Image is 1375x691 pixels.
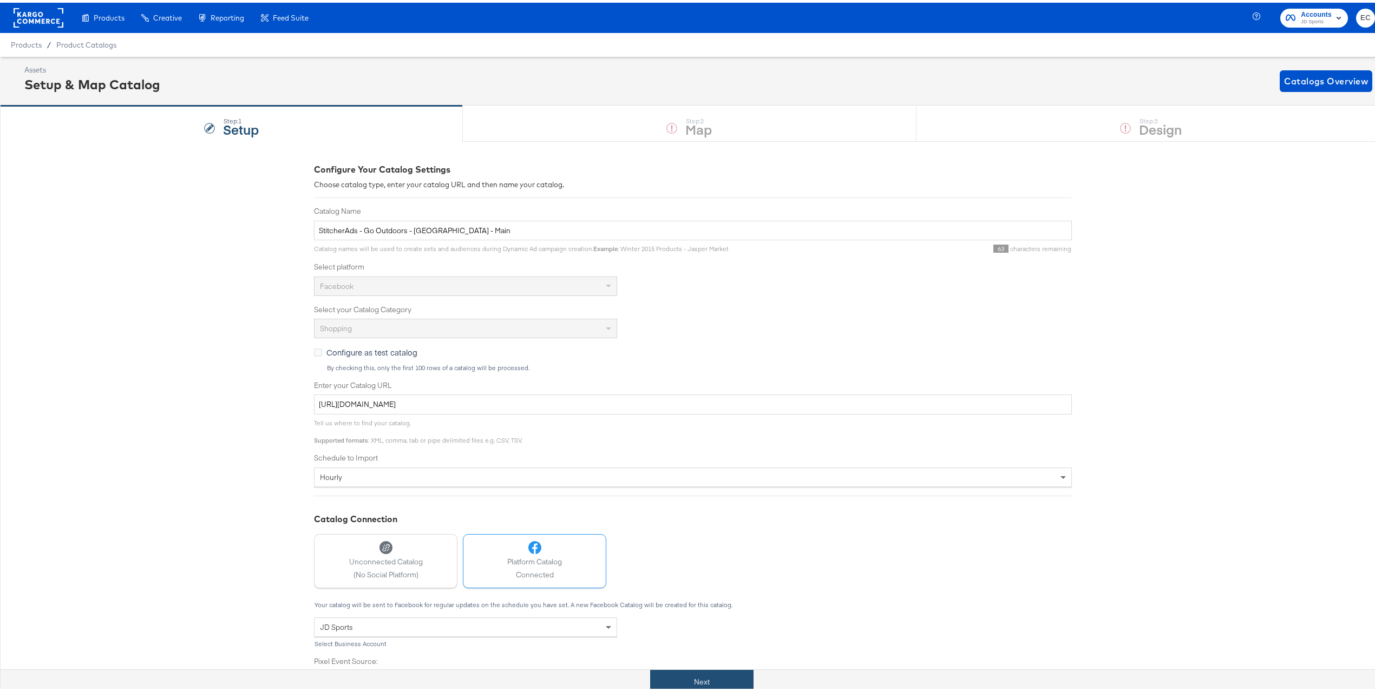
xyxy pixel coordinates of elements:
[1284,71,1368,86] span: Catalogs Overview
[314,392,1072,412] input: Enter Catalog URL, e.g. http://www.example.com/products.xml
[320,279,353,288] span: Facebook
[42,38,56,47] span: /
[1360,9,1371,22] span: EC
[314,450,1072,460] label: Schedule to Import
[593,242,618,250] strong: Example
[1356,6,1375,25] button: EC
[320,470,342,479] span: hourly
[314,510,1072,523] div: Catalog Connection
[273,11,309,19] span: Feed Suite
[349,554,423,564] span: Unconnected Catalog
[314,433,368,442] strong: Supported formats
[507,567,562,577] span: Connected
[1301,15,1332,24] span: JD Sports
[223,117,259,135] strong: Setup
[314,259,1072,269] label: Select platform
[24,62,160,73] div: Assets
[326,344,417,355] span: Configure as test catalog
[24,73,160,91] div: Setup & Map Catalog
[314,637,617,645] div: Select Business Account
[314,654,1072,664] label: Pixel Event Source:
[314,598,1072,606] div: Your catalog will be sent to Facebook for regular updates on the schedule you have set. A new Fac...
[1280,68,1372,89] button: Catalogs Overview
[326,361,1072,369] div: By checking this, only the first 100 rows of a catalog will be processed.
[320,620,353,629] span: JD Sports
[993,242,1009,250] span: 63
[314,531,457,585] button: Unconnected Catalog(No Social Platform)
[314,302,1072,312] label: Select your Catalog Category
[349,567,423,577] span: (No Social Platform)
[1280,6,1348,25] button: AccountsJD Sports
[314,218,1072,238] input: Name your catalog e.g. My Dynamic Product Catalog
[314,416,522,442] span: Tell us where to find your catalog. : XML, comma, tab or pipe delimited files e.g. CSV, TSV.
[314,242,729,250] span: Catalog names will be used to create sets and audiences during Dynamic Ad campaign creation. : Wi...
[94,11,125,19] span: Products
[153,11,182,19] span: Creative
[314,161,1072,173] div: Configure Your Catalog Settings
[729,242,1072,251] div: characters remaining
[314,378,1072,388] label: Enter your Catalog URL
[463,531,606,585] button: Platform CatalogConnected
[314,177,1072,187] div: Choose catalog type, enter your catalog URL and then name your catalog.
[320,321,352,331] span: Shopping
[314,203,1072,214] label: Catalog Name
[211,11,244,19] span: Reporting
[1301,6,1332,18] span: Accounts
[56,38,116,47] a: Product Catalogs
[223,115,259,122] div: Step: 1
[11,38,42,47] span: Products
[507,554,562,564] span: Platform Catalog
